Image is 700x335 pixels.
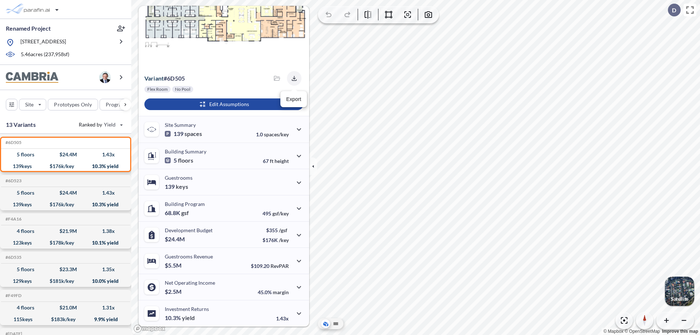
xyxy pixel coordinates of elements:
[321,319,330,328] button: Aerial View
[279,227,287,233] span: /gsf
[672,7,676,13] p: D
[181,209,189,217] span: gsf
[165,122,196,128] p: Site Summary
[133,324,166,333] a: Mapbox homepage
[272,210,289,217] span: gsf/key
[176,183,188,190] span: keys
[276,315,289,322] p: 1.43x
[165,306,209,312] p: Investment Returns
[165,157,193,164] p: 5
[275,158,289,164] span: height
[165,183,188,190] p: 139
[286,96,301,103] p: Export
[25,101,34,108] p: Site
[175,86,190,92] p: No Pool
[671,296,688,302] p: Satellite
[262,210,289,217] p: 495
[147,86,168,92] p: Flex Room
[273,289,289,295] span: margin
[165,201,205,207] p: Building Program
[262,237,289,243] p: $176K
[106,101,126,108] p: Program
[165,130,202,137] p: 139
[6,72,58,83] img: BrandImage
[165,227,213,233] p: Development Budget
[100,99,139,110] button: Program
[279,237,289,243] span: /key
[165,235,186,243] p: $24.4M
[331,319,340,328] button: Site Plan
[662,329,698,334] a: Improve this map
[264,131,289,137] span: spaces/key
[251,263,289,269] p: $109.20
[4,217,22,222] h5: Click to copy the code
[665,277,694,306] button: Switcher ImageSatellite
[21,51,69,59] p: 5.46 acres ( 237,958 sf)
[73,119,128,131] button: Ranked by Yield
[263,158,289,164] p: 67
[165,209,189,217] p: 68.8K
[178,157,193,164] span: floors
[4,255,22,260] h5: Click to copy the code
[165,262,183,269] p: $5.5M
[165,288,183,295] p: $2.5M
[625,329,660,334] a: OpenStreetMap
[144,75,164,82] span: Variant
[258,289,289,295] p: 45.0%
[182,314,195,322] span: yield
[20,38,66,47] p: [STREET_ADDRESS]
[4,140,22,145] h5: Click to copy the code
[165,314,195,322] p: 10.3%
[270,158,273,164] span: ft
[48,99,98,110] button: Prototypes Only
[256,131,289,137] p: 1.0
[271,263,289,269] span: RevPAR
[144,98,303,110] button: Edit Assumptions
[165,253,213,260] p: Guestrooms Revenue
[165,280,215,286] p: Net Operating Income
[4,293,22,298] h5: Click to copy the code
[54,101,92,108] p: Prototypes Only
[4,178,22,183] h5: Click to copy the code
[603,329,623,334] a: Mapbox
[144,75,185,82] p: # 6d505
[6,24,51,32] p: Renamed Project
[262,227,289,233] p: $355
[6,120,36,129] p: 13 Variants
[184,130,202,137] span: spaces
[99,71,111,83] img: user logo
[665,277,694,306] img: Switcher Image
[165,175,192,181] p: Guestrooms
[104,121,116,128] span: Yield
[209,101,249,108] p: Edit Assumptions
[19,99,46,110] button: Site
[165,148,206,155] p: Building Summary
